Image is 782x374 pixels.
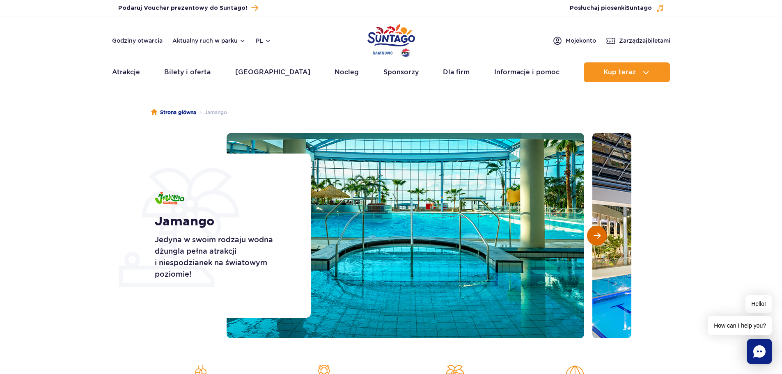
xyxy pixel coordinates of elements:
a: Strona główna [151,108,196,117]
button: Następny slajd [587,226,607,246]
a: Park of Poland [367,21,415,58]
a: Dla firm [443,62,470,82]
button: Aktualny ruch w parku [172,37,246,44]
button: pl [256,37,271,45]
span: Posłuchaj piosenki [570,4,652,12]
a: Zarządzajbiletami [606,36,670,46]
a: Informacje i pomoc [494,62,560,82]
span: How can I help you? [708,316,772,335]
a: Sponsorzy [383,62,419,82]
div: Chat [747,339,772,364]
span: Kup teraz [603,69,636,76]
span: Podaruj Voucher prezentowy do Suntago! [118,4,247,12]
a: Atrakcje [112,62,140,82]
a: Nocleg [335,62,359,82]
span: Hello! [745,295,772,313]
h1: Jamango [155,214,292,229]
li: Jamango [196,108,227,117]
button: Posłuchaj piosenkiSuntago [570,4,664,12]
img: Jamango [155,192,184,204]
a: Godziny otwarcia [112,37,163,45]
p: Jedyna w swoim rodzaju wodna dżungla pełna atrakcji i niespodzianek na światowym poziomie! [155,234,292,280]
a: Podaruj Voucher prezentowy do Suntago! [118,2,258,14]
a: Mojekonto [553,36,596,46]
span: Suntago [626,5,652,11]
span: Moje konto [566,37,596,45]
span: Zarządzaj biletami [619,37,670,45]
a: [GEOGRAPHIC_DATA] [235,62,310,82]
button: Kup teraz [584,62,670,82]
a: Bilety i oferta [164,62,211,82]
